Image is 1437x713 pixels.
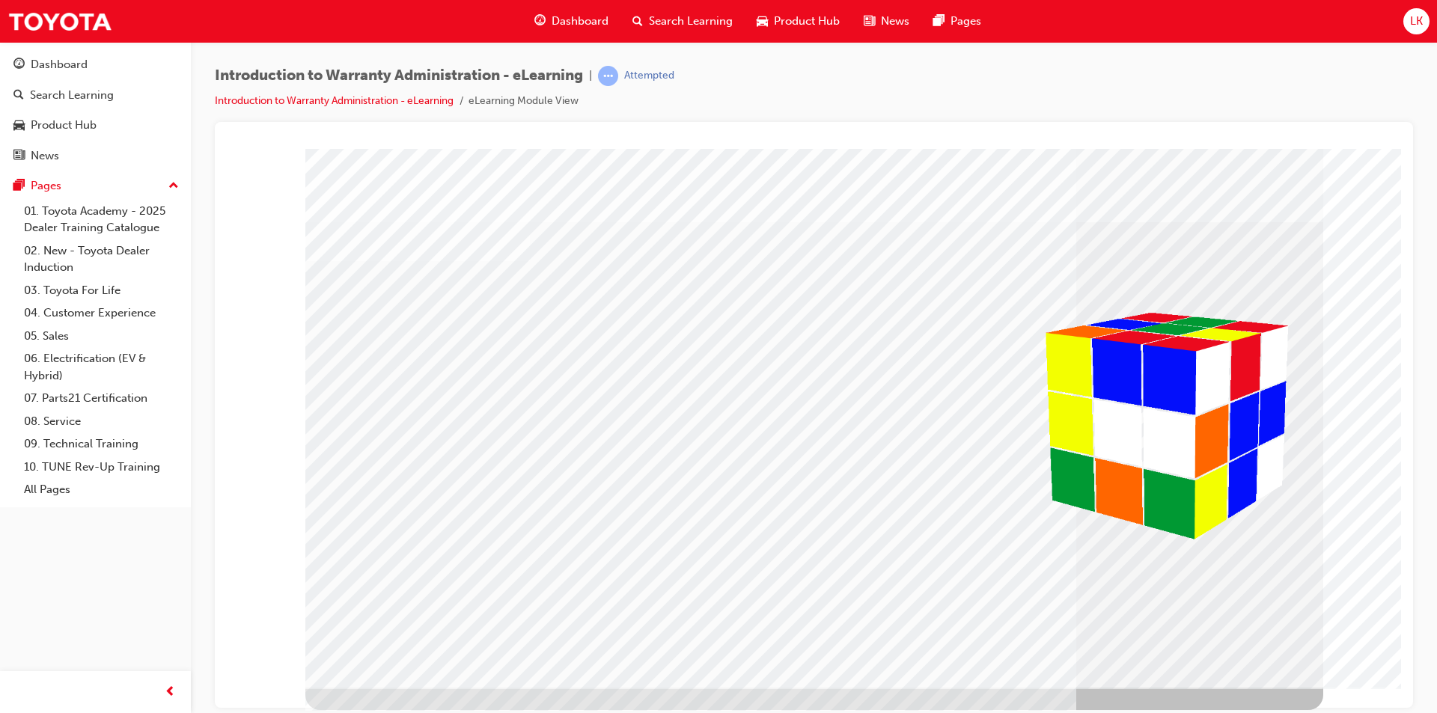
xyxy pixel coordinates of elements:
a: 06. Electrification (EV & Hybrid) [18,347,185,387]
button: LK [1403,8,1430,34]
span: up-icon [168,177,179,196]
a: 04. Customer Experience [18,302,185,325]
a: News [6,142,185,170]
div: Pages [31,177,61,195]
li: eLearning Module View [469,93,579,110]
span: LK [1410,13,1423,30]
div: Attempted [624,69,674,83]
a: pages-iconPages [921,6,993,37]
a: 05. Sales [18,325,185,348]
a: 09. Technical Training [18,432,185,456]
a: Dashboard [6,51,185,79]
a: Introduction to Warranty Administration - eLearning [215,94,454,107]
a: 08. Service [18,410,185,433]
a: car-iconProduct Hub [745,6,852,37]
a: Product Hub [6,111,185,139]
a: 10. TUNE Rev-Up Training [18,456,185,479]
span: search-icon [13,89,24,102]
a: search-iconSearch Learning [620,6,745,37]
a: news-iconNews [852,6,921,37]
span: Search Learning [649,13,733,30]
span: Product Hub [774,13,840,30]
span: car-icon [757,12,768,31]
button: DashboardSearch LearningProduct HubNews [6,48,185,172]
span: search-icon [632,12,643,31]
button: Pages [6,172,185,200]
span: | [589,67,592,85]
a: guage-iconDashboard [522,6,620,37]
div: Search Learning [30,87,114,104]
div: Product Hub [31,117,97,134]
span: news-icon [864,12,875,31]
div: Dashboard [31,56,88,73]
span: guage-icon [13,58,25,72]
img: Trak [7,4,112,38]
span: Dashboard [552,13,608,30]
span: pages-icon [933,12,945,31]
span: pages-icon [13,180,25,193]
a: All Pages [18,478,185,501]
span: news-icon [13,150,25,163]
a: 02. New - Toyota Dealer Induction [18,239,185,279]
span: Pages [951,13,981,30]
span: learningRecordVerb_ATTEMPT-icon [598,66,618,86]
a: 07. Parts21 Certification [18,387,185,410]
a: 03. Toyota For Life [18,279,185,302]
span: guage-icon [534,12,546,31]
span: prev-icon [165,683,176,702]
span: Introduction to Warranty Administration - eLearning [215,67,583,85]
a: Search Learning [6,82,185,109]
span: car-icon [13,119,25,132]
div: News [31,147,59,165]
span: News [881,13,909,30]
a: 01. Toyota Academy - 2025 Dealer Training Catalogue [18,200,185,239]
